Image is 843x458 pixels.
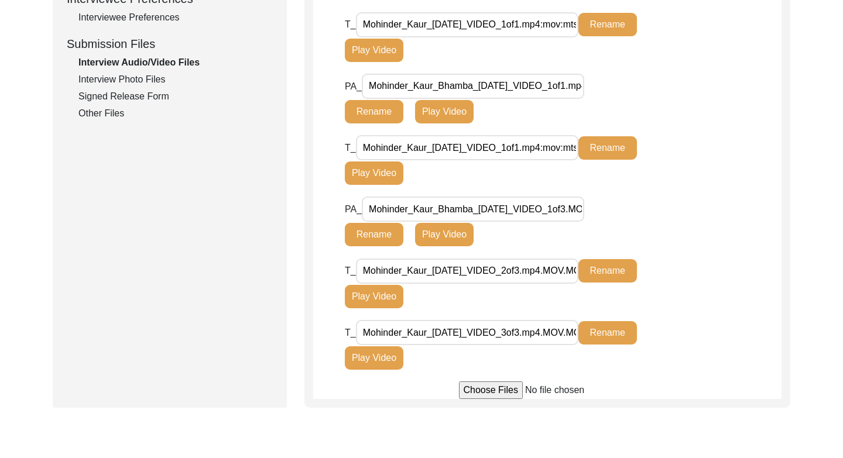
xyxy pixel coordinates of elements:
[578,259,637,283] button: Rename
[345,204,362,214] span: PA_
[345,346,403,370] button: Play Video
[345,100,403,123] button: Rename
[345,19,356,29] span: T_
[415,223,474,246] button: Play Video
[578,321,637,345] button: Rename
[345,161,403,185] button: Play Video
[78,56,273,70] div: Interview Audio/Video Files
[345,285,403,308] button: Play Video
[345,223,403,246] button: Rename
[78,89,273,104] div: Signed Release Form
[345,143,356,153] span: T_
[345,328,356,338] span: T_
[415,100,474,123] button: Play Video
[578,13,637,36] button: Rename
[67,35,273,53] div: Submission Files
[78,73,273,87] div: Interview Photo Files
[345,266,356,276] span: T_
[78,106,273,120] div: Other Files
[78,11,273,25] div: Interviewee Preferences
[345,39,403,62] button: Play Video
[578,136,637,160] button: Rename
[345,81,362,91] span: PA_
